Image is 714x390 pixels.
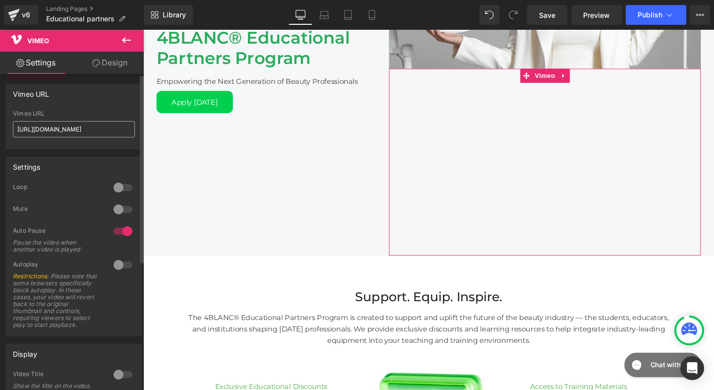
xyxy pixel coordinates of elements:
a: Expand / Collapse [435,41,448,56]
a: Preview [571,5,622,25]
a: v6 [4,5,38,25]
a: Design [74,52,146,74]
iframe: ROLLIN' SAFARI - 'Sleeping Beauty' - Official Trailer ITFS 2013 [258,41,586,238]
div: Empowering the Next Generation of Beauty Professionals [14,41,243,61]
div: Loop [13,183,104,194]
span: Preview [583,10,610,20]
span: Educational partners [46,15,115,23]
iframe: Gorgias live chat messenger [501,336,590,369]
div: Video Title [13,370,104,381]
a: Desktop [289,5,312,25]
div: : Please note that some browsers specifically block autoplay. In these cases, your video will rev... [13,273,102,328]
button: More [690,5,710,25]
a: Mobile [360,5,384,25]
span: Vimeo [409,41,435,56]
a: Laptop [312,5,336,25]
div: v6 [20,8,32,21]
div: Pause the video when another video is played [13,239,102,253]
span: Save [539,10,555,20]
button: Redo [503,5,523,25]
div: Display [13,344,37,358]
div: Autoplay [13,260,104,271]
div: Show the title on the video. [13,383,102,390]
a: Landing Pages [46,5,144,13]
div: Settings [13,157,40,171]
button: Undo [479,5,499,25]
div: Mute [13,205,104,215]
div: Vimeo URL [13,110,135,117]
div: Auto Pause [13,227,104,237]
span: Library [163,10,186,19]
a: Apply [DATE] [14,65,94,88]
div: Open Intercom Messenger [680,356,704,380]
span: Publish [638,11,662,19]
div: Vimeo URL [13,84,50,98]
a: Tablet [336,5,360,25]
h2: Support. Equip. Inspire. [10,273,590,289]
div: The 4BLANC® Educational Partners Program is created to support and uplift the future of the beaut... [46,289,554,333]
a: Restrictions [13,272,47,280]
span: Vimeo [27,37,49,45]
div: Access to Training Materials [407,342,590,382]
a: New Library [144,5,193,25]
div: Exclusive Educational Discounts [10,342,193,382]
button: Publish [626,5,686,25]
